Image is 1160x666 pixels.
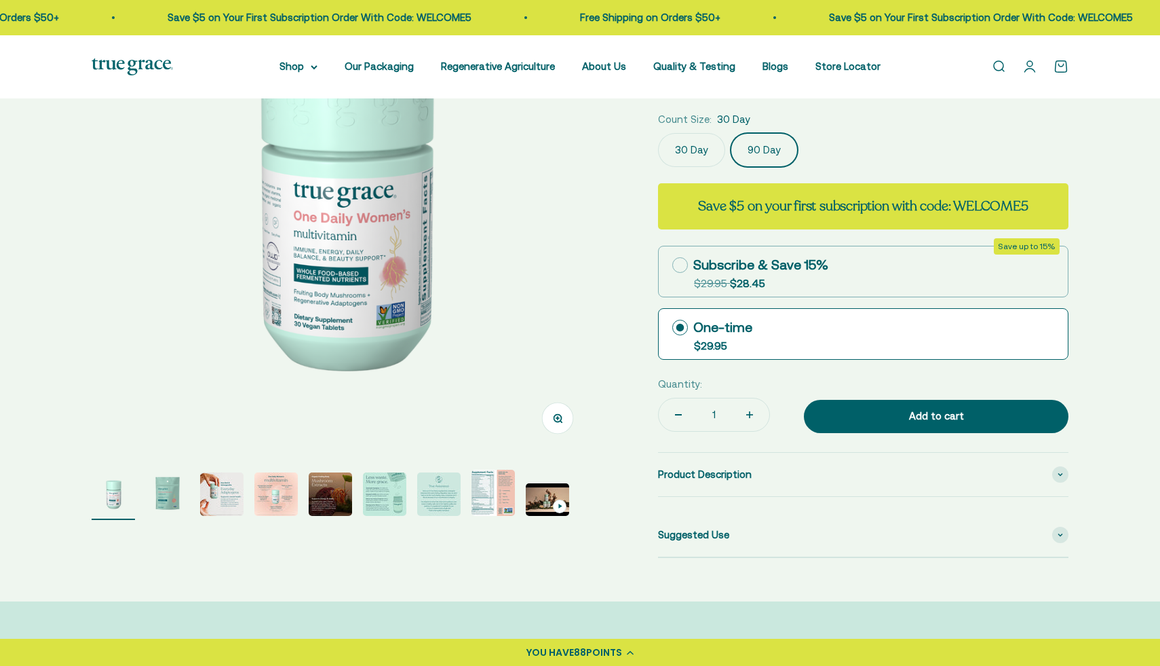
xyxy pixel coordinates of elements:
a: Free Shipping on Orders $50+ [524,12,665,23]
button: Go to item 8 [471,470,515,520]
a: Blogs [762,60,788,72]
button: Add to cart [804,400,1068,434]
p: Save $5 on Your First Subscription Order With Code: WELCOME5 [112,10,416,26]
img: One Daily Women's Multivitamin [254,473,298,516]
strong: Save $5 on your first subscription with code: WELCOME5 [698,197,1028,215]
span: YOU HAVE [526,646,574,659]
label: Quantity: [658,376,702,392]
button: Go to item 3 [200,473,244,520]
button: Decrease quantity [659,399,698,431]
a: Store Locator [815,60,881,72]
button: Go to item 6 [363,473,406,520]
span: POINTS [586,646,622,659]
img: One Daily Women's Multivitamin [309,473,352,516]
summary: Suggested Use [658,513,1068,557]
button: Go to item 4 [254,473,298,520]
img: One Daily Women's Multivitamin [471,470,515,516]
div: Add to cart [831,408,1041,424]
span: Suggested Use [658,527,729,543]
button: Go to item 5 [309,473,352,520]
span: Product Description [658,466,752,483]
a: Quality & Testing [653,60,735,72]
summary: Shop [279,58,317,75]
img: We select ingredients that play a concrete role in true health, and we include them at effective ... [146,473,189,516]
img: We select ingredients that play a concrete role in true health, and we include them at effective ... [92,473,135,516]
span: 88 [574,646,586,659]
button: Go to item 9 [526,483,569,520]
img: One Daily Women's Multivitamin [363,473,406,516]
button: Go to item 2 [146,473,189,520]
p: Save $5 on Your First Subscription Order With Code: WELCOME5 [773,10,1077,26]
button: Go to item 1 [92,473,135,520]
legend: Count Size: [658,111,712,128]
a: Regenerative Agriculture [441,60,555,72]
button: Increase quantity [730,399,769,431]
img: One Daily Women's Multivitamin [417,473,461,516]
summary: Product Description [658,453,1068,496]
span: 30 Day [717,111,750,128]
a: Our Packaging [345,60,414,72]
img: One Daily Women's Multivitamin [200,473,244,516]
button: Go to item 7 [417,473,461,520]
a: About Us [582,60,626,72]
